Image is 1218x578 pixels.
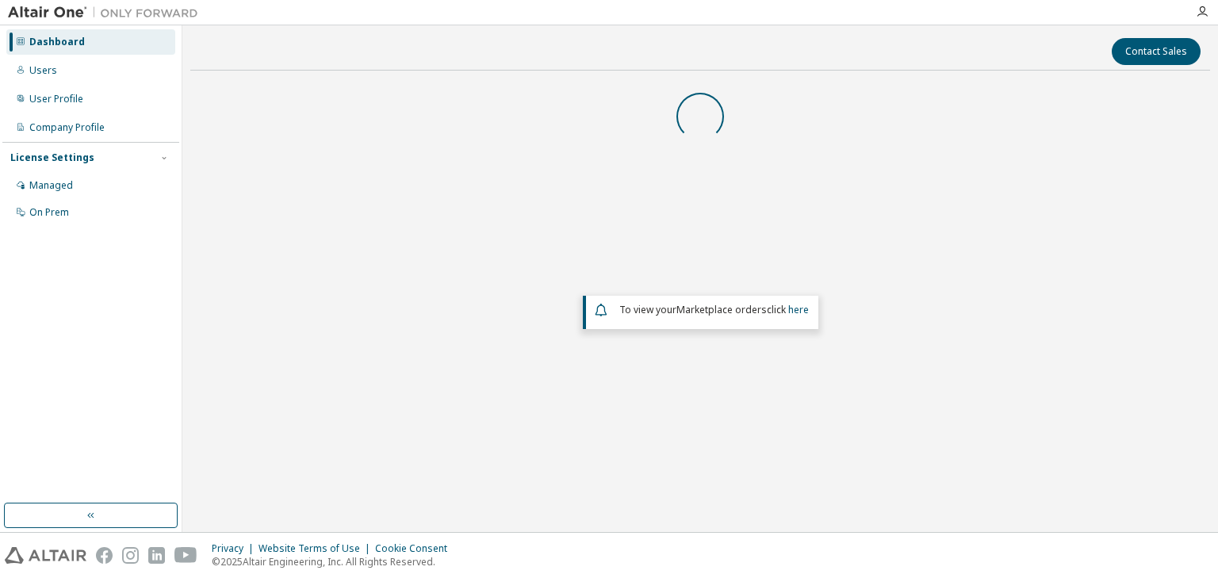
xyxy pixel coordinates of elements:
a: here [788,303,809,316]
div: Users [29,64,57,77]
div: License Settings [10,151,94,164]
div: Website Terms of Use [259,542,375,555]
span: To view your click [619,303,809,316]
div: Dashboard [29,36,85,48]
button: Contact Sales [1112,38,1201,65]
p: © 2025 Altair Engineering, Inc. All Rights Reserved. [212,555,457,568]
img: altair_logo.svg [5,547,86,564]
img: facebook.svg [96,547,113,564]
img: instagram.svg [122,547,139,564]
div: Managed [29,179,73,192]
img: Altair One [8,5,206,21]
img: linkedin.svg [148,547,165,564]
em: Marketplace orders [676,303,767,316]
img: youtube.svg [174,547,197,564]
div: Cookie Consent [375,542,457,555]
div: Privacy [212,542,259,555]
div: Company Profile [29,121,105,134]
div: On Prem [29,206,69,219]
div: User Profile [29,93,83,105]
